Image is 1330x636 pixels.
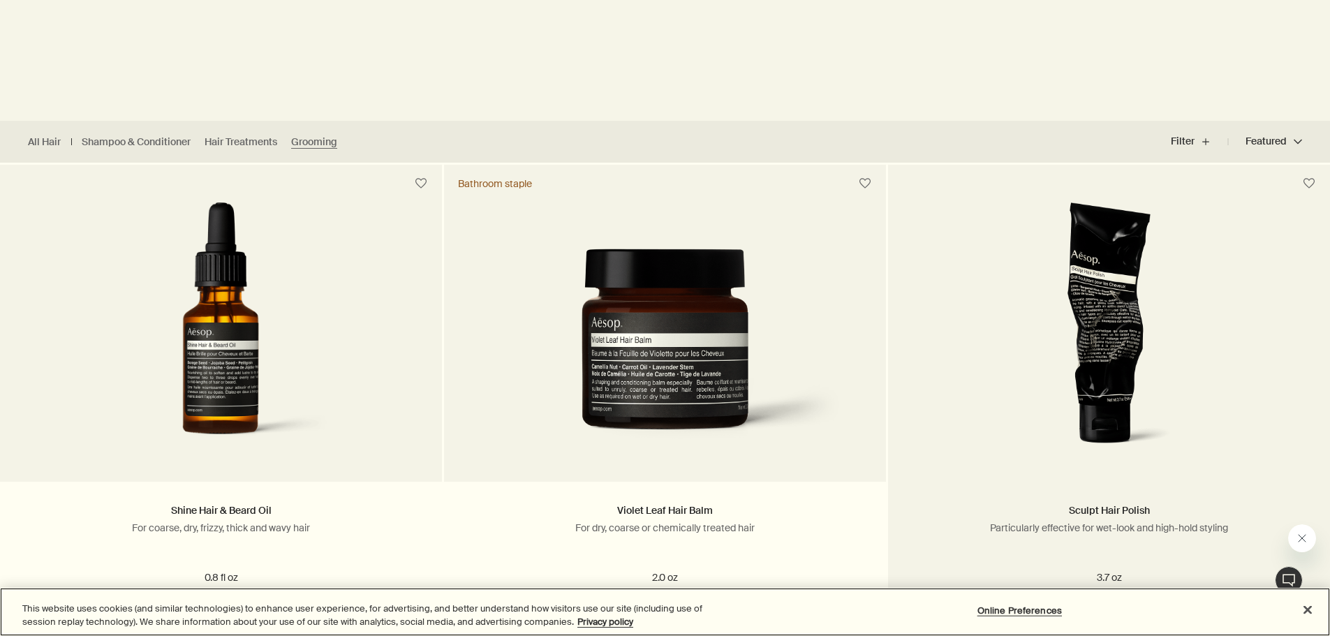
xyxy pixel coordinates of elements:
button: Save to cabinet [1296,171,1322,196]
p: For coarse, dry, frizzy, thick and wavy hair [21,522,421,534]
button: Save to cabinet [852,171,878,196]
a: Sculpt Hair Polish in black tube [888,202,1330,482]
a: Sculpt Hair Polish [1069,504,1150,517]
a: Shine Hair & Beard Oil [171,504,272,517]
button: Featured [1228,125,1302,158]
img: Violet Leaf Hair Balm in amber glass jar [465,249,865,461]
a: Hair Treatments [205,135,277,149]
p: For dry, coarse or chemically treated hair [465,522,865,534]
img: Sculpt Hair Polish in black tube [1000,202,1218,461]
img: Shine Hair & Beard Oil 25mL with pipette [89,202,353,461]
p: Particularly effective for wet-look and high-hold styling [909,522,1309,534]
div: This website uses cookies (and similar technologies) to enhance user experience, for advertising,... [22,602,732,629]
button: Online Preferences, Opens the preference center dialog [976,597,1063,625]
div: Aesop says "Our consultants are available now to offer personalised product advice.". Open messag... [1087,524,1316,622]
a: Violet Leaf Hair Balm in amber glass jar [444,202,886,482]
div: Bathroom staple [458,177,532,190]
span: Our consultants are available now to offer personalised product advice. [8,29,175,68]
a: Shampoo & Conditioner [82,135,191,149]
a: All Hair [28,135,61,149]
button: Filter [1171,125,1228,158]
a: Grooming [291,135,337,149]
iframe: Close message from Aesop [1288,524,1316,552]
h1: Aesop [8,11,187,22]
button: Save to cabinet [408,171,434,196]
a: Violet Leaf Hair Balm [617,504,713,517]
a: More information about your privacy, opens in a new tab [577,616,633,628]
button: Close [1292,595,1323,626]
